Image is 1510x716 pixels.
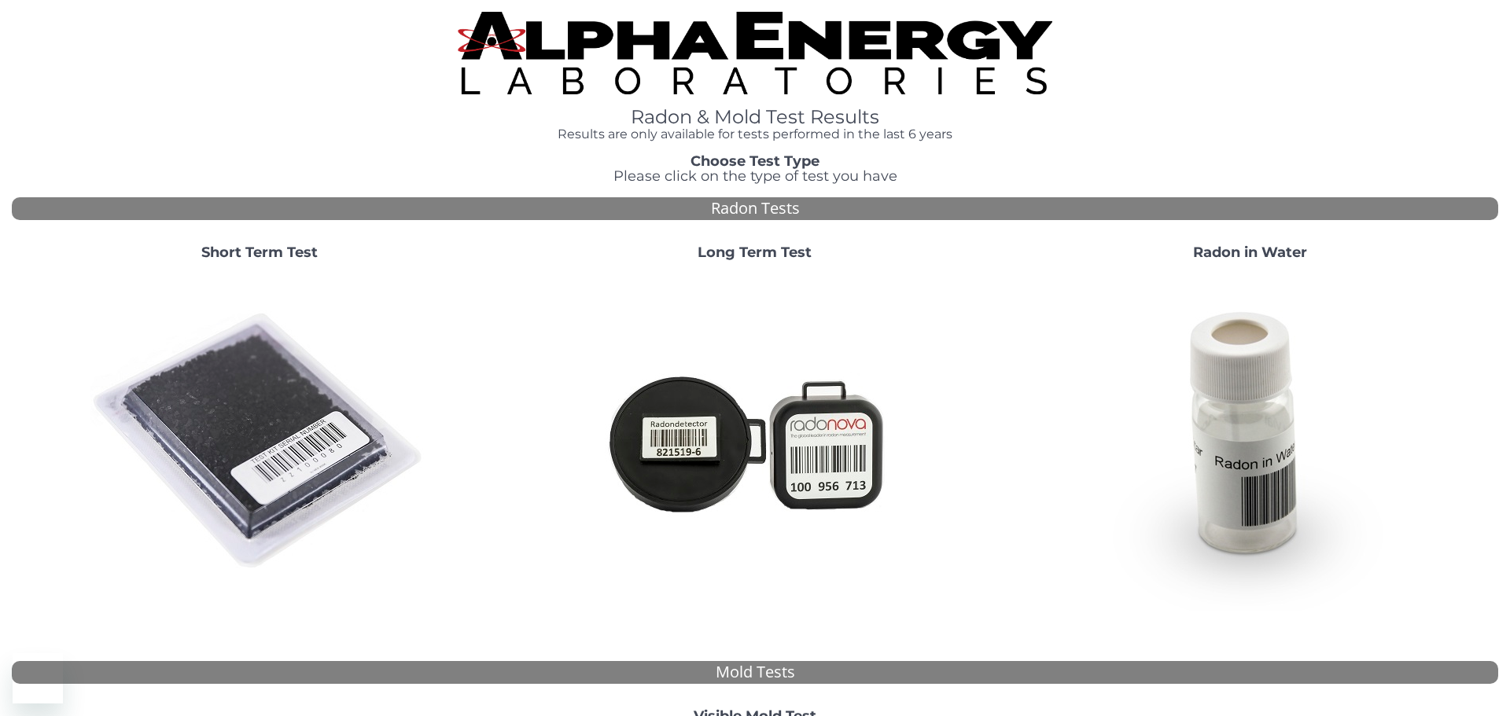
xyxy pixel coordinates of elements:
iframe: Button to launch messaging window [13,653,63,703]
h4: Results are only available for tests performed in the last 6 years [458,127,1052,141]
h1: Radon & Mold Test Results [458,107,1052,127]
strong: Short Term Test [201,244,318,261]
img: RadoninWater.jpg [1081,273,1420,611]
span: Please click on the type of test you have [613,167,897,185]
strong: Long Term Test [698,244,812,261]
img: ShortTerm.jpg [90,273,429,611]
div: Radon Tests [12,197,1498,220]
strong: Choose Test Type [691,152,819,170]
img: TightCrop.jpg [458,12,1052,94]
div: Mold Tests [12,661,1498,684]
strong: Radon in Water [1193,244,1307,261]
img: Radtrak2vsRadtrak3.jpg [586,273,924,611]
